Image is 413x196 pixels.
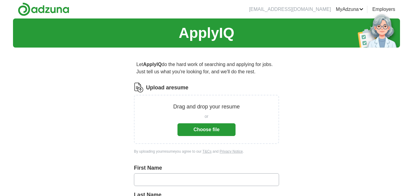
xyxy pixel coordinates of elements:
[203,149,212,154] a: T&Cs
[336,6,364,13] a: MyAdzuna
[179,22,234,44] h1: ApplyIQ
[220,149,243,154] a: Privacy Notice
[134,149,279,154] div: By uploading your resume you agree to our and .
[134,164,279,172] label: First Name
[134,83,144,92] img: CV Icon
[143,62,161,67] strong: ApplyIQ
[205,113,208,120] span: or
[134,58,279,78] p: Let do the hard work of searching and applying for jobs. Just tell us what you're looking for, an...
[249,6,331,13] li: [EMAIL_ADDRESS][DOMAIN_NAME]
[173,103,240,111] p: Drag and drop your resume
[372,6,395,13] a: Employers
[18,2,69,16] img: Adzuna logo
[177,123,236,136] button: Choose file
[146,84,188,92] label: Upload a resume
